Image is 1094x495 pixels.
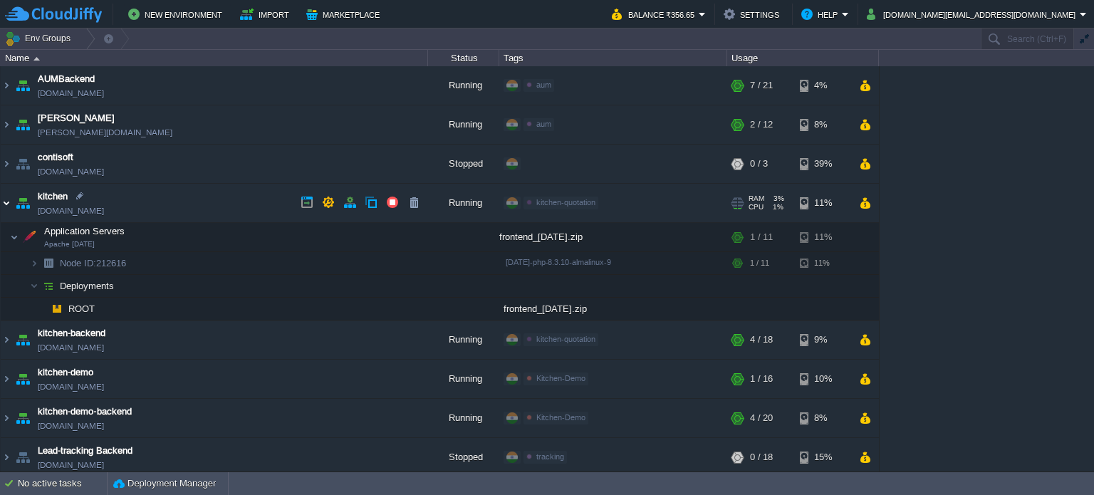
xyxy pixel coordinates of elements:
div: frontend_[DATE].zip [499,223,727,251]
img: AMDAwAAAACH5BAEAAAAALAAAAAABAAEAAAICRAEAOw== [1,321,12,359]
span: 212616 [58,257,128,269]
span: aum [536,120,551,128]
div: 11% [800,252,846,274]
img: AMDAwAAAACH5BAEAAAAALAAAAAABAAEAAAICRAEAOw== [13,321,33,359]
a: kitchen-demo-backend [38,405,132,419]
img: AMDAwAAAACH5BAEAAAAALAAAAAABAAEAAAICRAEAOw== [38,298,47,320]
img: AMDAwAAAACH5BAEAAAAALAAAAAABAAEAAAICRAEAOw== [13,399,33,437]
img: AMDAwAAAACH5BAEAAAAALAAAAAABAAEAAAICRAEAOw== [13,145,33,183]
div: Stopped [428,438,499,476]
span: [DATE]-php-8.3.10-almalinux-9 [506,258,611,266]
div: 39% [800,145,846,183]
div: Running [428,399,499,437]
span: Node ID: [60,258,96,269]
img: AMDAwAAAACH5BAEAAAAALAAAAAABAAEAAAICRAEAOw== [1,438,12,476]
div: Usage [728,50,878,66]
div: Running [428,66,499,105]
span: tracking [536,452,564,461]
div: 10% [800,360,846,398]
a: [DOMAIN_NAME] [38,419,104,433]
button: [DOMAIN_NAME][EMAIL_ADDRESS][DOMAIN_NAME] [867,6,1080,23]
span: RAM [749,194,764,203]
a: Node ID:212616 [58,257,128,269]
button: Help [801,6,842,23]
a: kitchen-backend [38,326,105,340]
a: [DOMAIN_NAME] [38,86,104,100]
div: 1 / 11 [750,252,769,274]
a: Lead-tracking Backend [38,444,132,458]
img: AMDAwAAAACH5BAEAAAAALAAAAAABAAEAAAICRAEAOw== [1,399,12,437]
img: AMDAwAAAACH5BAEAAAAALAAAAAABAAEAAAICRAEAOw== [1,184,12,222]
button: Settings [724,6,783,23]
a: AUMBackend [38,72,95,86]
img: AMDAwAAAACH5BAEAAAAALAAAAAABAAEAAAICRAEAOw== [1,66,12,105]
span: Deployments [58,280,116,292]
div: 15% [800,438,846,476]
div: 9% [800,321,846,359]
div: Running [428,184,499,222]
img: AMDAwAAAACH5BAEAAAAALAAAAAABAAEAAAICRAEAOw== [38,252,58,274]
a: kitchen-demo [38,365,93,380]
a: [DOMAIN_NAME] [38,380,104,394]
a: [PERSON_NAME][DOMAIN_NAME] [38,125,172,140]
div: Tags [500,50,726,66]
button: Deployment Manager [113,476,216,491]
img: AMDAwAAAACH5BAEAAAAALAAAAAABAAEAAAICRAEAOw== [13,184,33,222]
img: AMDAwAAAACH5BAEAAAAALAAAAAABAAEAAAICRAEAOw== [38,275,58,297]
img: AMDAwAAAACH5BAEAAAAALAAAAAABAAEAAAICRAEAOw== [30,275,38,297]
div: 1 / 16 [750,360,773,398]
span: kitchen-quotation [536,335,595,343]
span: Kitchen-Demo [536,374,585,382]
img: AMDAwAAAACH5BAEAAAAALAAAAAABAAEAAAICRAEAOw== [47,298,67,320]
button: Balance ₹356.65 [612,6,699,23]
span: kitchen-quotation [536,198,595,207]
img: AMDAwAAAACH5BAEAAAAALAAAAAABAAEAAAICRAEAOw== [19,223,39,251]
button: Import [240,6,293,23]
div: Name [1,50,427,66]
span: aum [536,80,551,89]
a: Application ServersApache [DATE] [43,226,127,236]
span: 3% [770,194,784,203]
img: AMDAwAAAACH5BAEAAAAALAAAAAABAAEAAAICRAEAOw== [30,252,38,274]
div: 4% [800,66,846,105]
a: contisoft [38,150,73,165]
div: No active tasks [18,472,107,495]
a: kitchen [38,189,68,204]
div: 7 / 21 [750,66,773,105]
div: Running [428,105,499,144]
a: [DOMAIN_NAME] [38,165,104,179]
img: AMDAwAAAACH5BAEAAAAALAAAAAABAAEAAAICRAEAOw== [13,105,33,144]
img: AMDAwAAAACH5BAEAAAAALAAAAAABAAEAAAICRAEAOw== [33,57,40,61]
img: AMDAwAAAACH5BAEAAAAALAAAAAABAAEAAAICRAEAOw== [10,223,19,251]
a: [PERSON_NAME] [38,111,115,125]
img: AMDAwAAAACH5BAEAAAAALAAAAAABAAEAAAICRAEAOw== [1,145,12,183]
a: [DOMAIN_NAME] [38,204,104,218]
img: AMDAwAAAACH5BAEAAAAALAAAAAABAAEAAAICRAEAOw== [13,66,33,105]
button: New Environment [128,6,226,23]
div: 2 / 12 [750,105,773,144]
a: ROOT [67,303,97,315]
span: CPU [749,203,764,212]
div: 4 / 20 [750,399,773,437]
div: 1 / 11 [750,223,773,251]
div: frontend_[DATE].zip [499,298,727,320]
span: Application Servers [43,225,127,237]
button: Marketplace [306,6,384,23]
div: 0 / 18 [750,438,773,476]
img: AMDAwAAAACH5BAEAAAAALAAAAAABAAEAAAICRAEAOw== [13,438,33,476]
span: 1% [769,203,783,212]
div: Running [428,360,499,398]
img: AMDAwAAAACH5BAEAAAAALAAAAAABAAEAAAICRAEAOw== [1,105,12,144]
div: 8% [800,399,846,437]
img: AMDAwAAAACH5BAEAAAAALAAAAAABAAEAAAICRAEAOw== [13,360,33,398]
span: Apache [DATE] [44,240,95,249]
div: Running [428,321,499,359]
